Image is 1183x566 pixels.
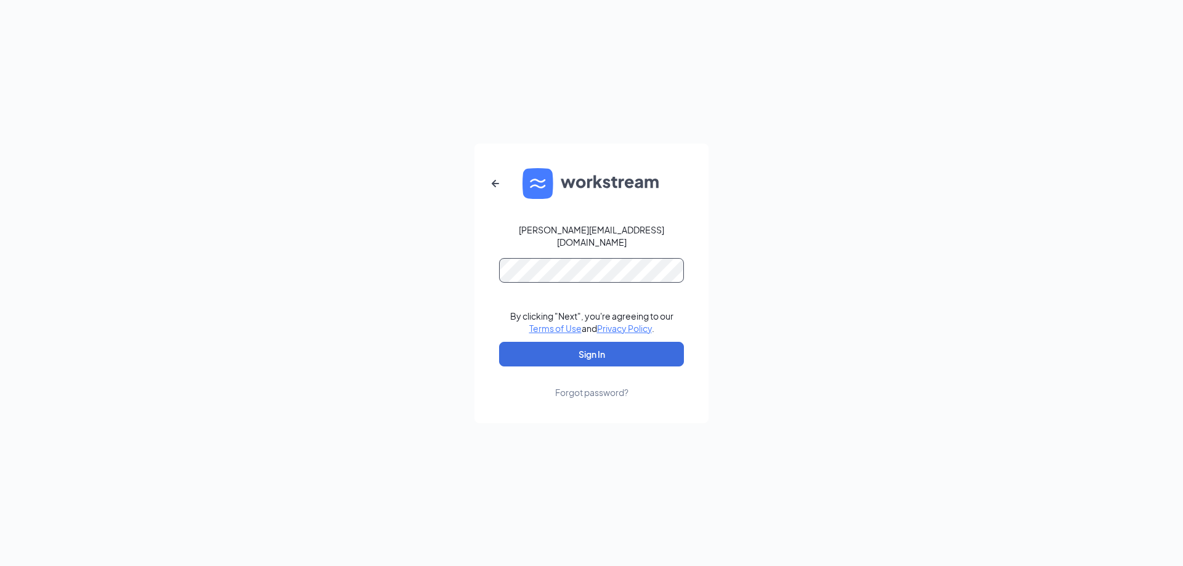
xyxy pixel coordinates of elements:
svg: ArrowLeftNew [488,176,503,191]
a: Terms of Use [529,323,582,334]
a: Privacy Policy [597,323,652,334]
a: Forgot password? [555,366,628,398]
button: Sign In [499,342,684,366]
button: ArrowLeftNew [481,169,510,198]
div: [PERSON_NAME][EMAIL_ADDRESS][DOMAIN_NAME] [499,224,684,248]
div: By clicking "Next", you're agreeing to our and . [510,310,673,334]
img: WS logo and Workstream text [522,168,661,199]
div: Forgot password? [555,386,628,398]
